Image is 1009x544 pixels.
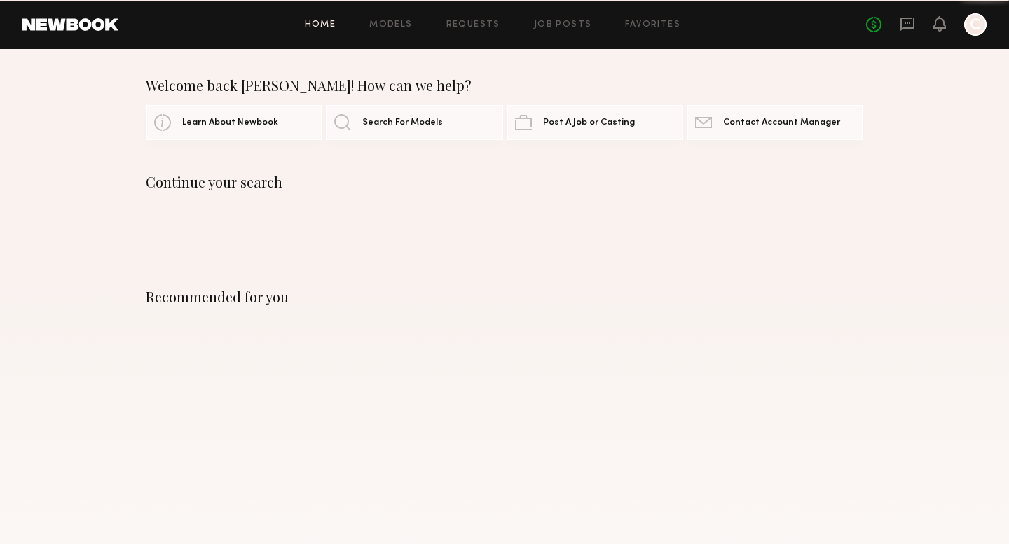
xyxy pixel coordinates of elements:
span: Learn About Newbook [182,118,278,127]
a: C [964,13,987,36]
span: Post A Job or Casting [543,118,635,127]
a: Learn About Newbook [146,105,322,140]
span: Contact Account Manager [723,118,840,127]
a: Requests [446,20,500,29]
div: Continue your search [146,174,863,190]
div: Recommended for you [146,288,863,305]
div: Welcome back [PERSON_NAME]! How can we help? [146,77,863,94]
a: Contact Account Manager [687,105,863,140]
a: Search For Models [326,105,502,140]
a: Models [369,20,412,29]
a: Home [305,20,336,29]
a: Favorites [625,20,680,29]
a: Job Posts [534,20,592,29]
a: Post A Job or Casting [507,105,683,140]
span: Search For Models [362,118,443,127]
